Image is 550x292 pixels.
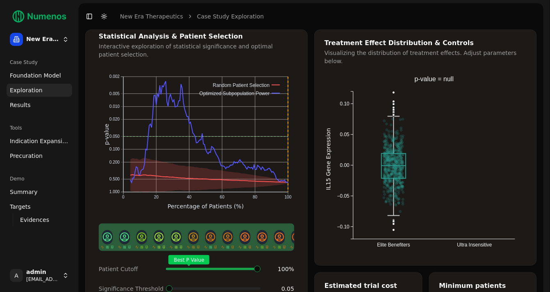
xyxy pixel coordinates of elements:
text: IL15 Gene Expression [325,128,332,190]
text: p-value = null [415,75,454,82]
a: Case Study Exploration [197,12,264,21]
text: 0.500 [109,177,120,181]
text: Ultra Insensitive [457,242,493,248]
img: Numenos [7,7,72,26]
text: 80 [253,195,258,200]
a: Targets [7,200,72,213]
text: 40 [187,195,192,200]
text: 0.020 [109,117,120,121]
span: [EMAIL_ADDRESS] [26,276,59,283]
text: Optimized Subpopulation Power [200,91,270,96]
button: Aadmin[EMAIL_ADDRESS] [7,266,72,285]
text: 0.005 [109,91,120,96]
span: Summary [10,188,38,196]
a: Summary [7,185,72,198]
span: admin [26,269,59,276]
span: Targets [10,203,31,211]
a: New Era Therapeutics [120,12,183,21]
span: Results [10,101,31,109]
a: Exploration [7,84,72,97]
a: Evidences [17,214,62,226]
text: 0 [122,195,125,200]
div: Treatment Effect Distribution & Controls [325,40,527,46]
text: p-value [103,124,110,145]
text: 0.05 [340,132,350,137]
div: Demo [7,172,72,185]
text: 60 [220,195,225,200]
span: Exploration [10,86,43,94]
a: Indication Expansion [7,135,72,148]
div: Interactive exploration of statistical significance and optimal patient selection. [99,42,294,59]
div: Case Study [7,56,72,69]
div: Patient Cutoff [99,265,159,273]
text: 1.000 [109,190,120,194]
div: Visualizing the distribution of treatment effects. Adjust parameters below. [325,49,527,65]
a: Precuration [7,149,72,162]
span: Foundation Model [10,71,61,80]
text: 0.10 [340,101,350,107]
text: 100 [285,195,292,200]
a: Foundation Model [7,69,72,82]
text: −0.10 [337,224,350,230]
text: 0.050 [109,134,120,139]
nav: breadcrumb [120,12,264,21]
text: 0.200 [109,160,120,164]
text: Elite Benefiters [377,242,410,248]
div: Statistical Analysis & Patient Selection [99,33,294,40]
span: Indication Expansion [10,137,69,145]
div: 100 % [267,265,294,273]
text: Random Patient Selection [213,82,270,88]
span: Evidences [20,216,49,224]
text: 0.002 [109,74,120,79]
text: 0.010 [109,104,120,109]
text: 20 [154,195,159,200]
span: A [10,269,23,282]
span: Precuration [10,152,43,160]
span: New Era Therapeutics [26,36,59,43]
div: Tools [7,121,72,135]
text: 0.00 [340,162,350,168]
text: Percentage of Patients (%) [168,203,244,210]
button: New Era Therapeutics [7,30,72,49]
span: Best P Value [168,255,209,265]
a: Results [7,98,72,112]
text: 0.100 [109,147,120,151]
text: −0.05 [337,193,350,199]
